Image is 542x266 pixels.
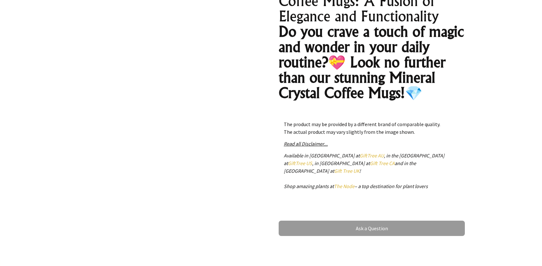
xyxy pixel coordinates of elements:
p: The product may be provided by a different brand of comparable quality. The actual product may va... [284,120,460,136]
a: Ask a Question [279,221,465,236]
a: GiftTree US [288,160,312,166]
a: Gift Tree CA [370,160,395,166]
a: The Node [334,183,355,189]
a: GiftTree AU [360,152,384,159]
a: Read all Disclaimer... [284,141,328,147]
strong: Do you crave a touch of magic and wonder in your daily routine?💝 Look no further than our stunnin... [279,23,464,102]
a: Gift Tree UK [334,168,359,174]
em: Available in [GEOGRAPHIC_DATA] at , in the [GEOGRAPHIC_DATA] at , in [GEOGRAPHIC_DATA] at and in ... [284,152,444,189]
